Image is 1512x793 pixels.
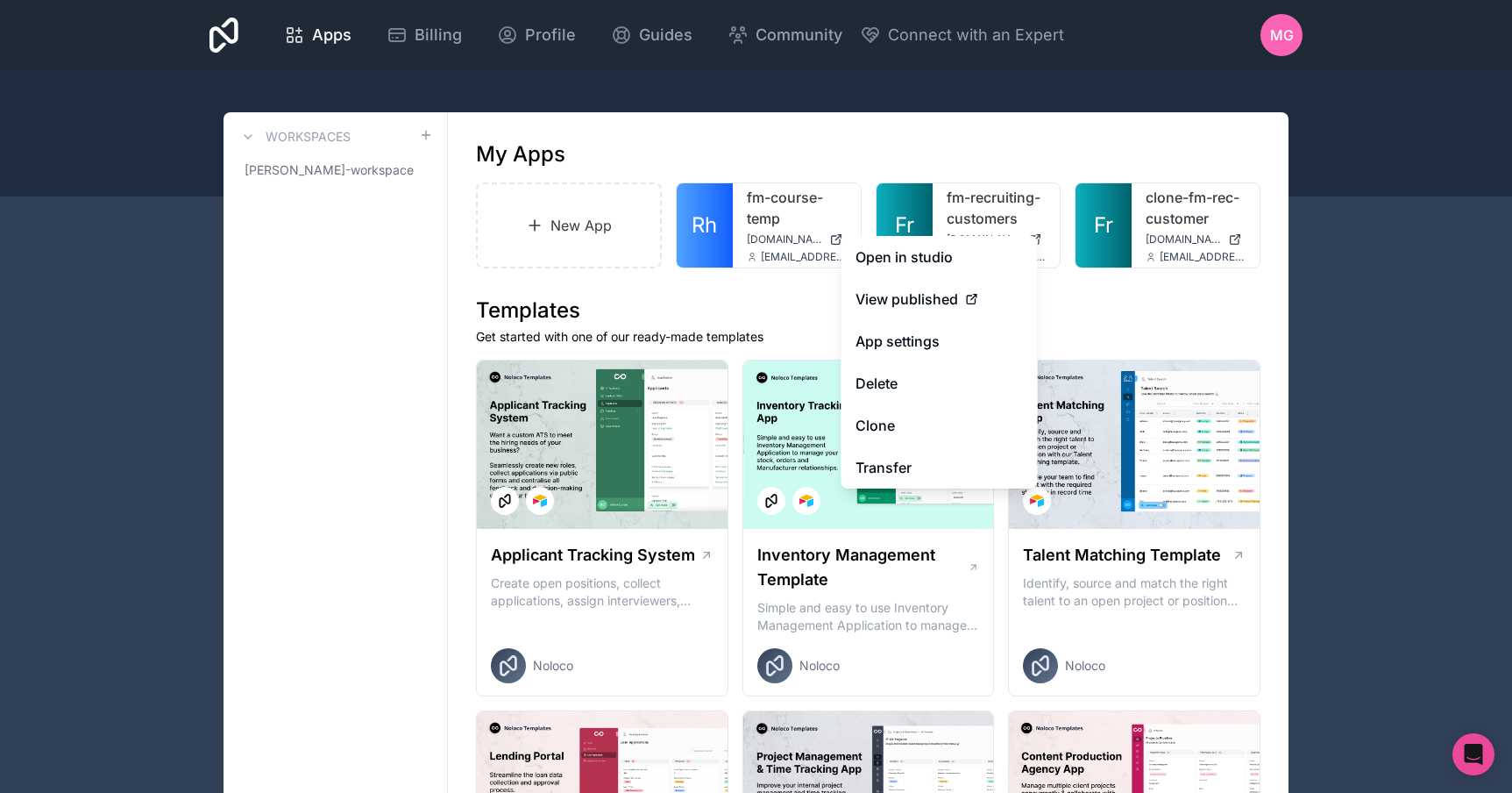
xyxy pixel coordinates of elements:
span: Billing [415,23,462,47]
a: Apps [270,16,366,54]
a: Fr [877,183,933,268]
div: Open Intercom Messenger [1452,733,1494,775]
span: Profile [525,23,576,47]
p: Create open positions, collect applications, assign interviewers, centralise candidate feedback a... [491,575,713,610]
span: Fr [1094,211,1113,239]
a: New App [476,182,662,268]
a: Billing [373,16,476,54]
span: [EMAIL_ADDRESS][DOMAIN_NAME] [761,250,847,264]
a: [DOMAIN_NAME] [1146,232,1246,246]
span: [DOMAIN_NAME] [747,232,822,246]
span: View published [855,289,958,310]
span: [DOMAIN_NAME] [1146,232,1221,246]
h1: Inventory Management Template [757,543,968,592]
a: [DOMAIN_NAME] [747,232,847,246]
span: Fr [895,211,914,239]
h1: Talent Matching Template [1023,543,1221,568]
a: View published [841,278,1038,320]
button: Delete [841,362,1038,404]
h1: My Apps [476,140,565,168]
p: Get started with one of our ready-made templates [476,328,1260,346]
a: Workspaces [238,126,351,147]
span: Noloco [799,657,840,675]
img: Airtable Logo [1030,494,1044,508]
a: Rh [677,183,733,268]
span: Noloco [533,657,573,675]
a: [DOMAIN_NAME] [947,232,1047,246]
img: Airtable Logo [533,494,547,508]
button: Connect with an Expert [860,23,1064,47]
a: Open in studio [841,236,1038,278]
span: Rh [692,211,717,239]
a: App settings [841,320,1038,362]
span: [DOMAIN_NAME] [947,232,1022,246]
span: Community [756,23,842,47]
h1: Templates [476,296,1260,325]
span: Noloco [1065,657,1105,675]
span: [PERSON_NAME]-workspace [245,161,414,179]
a: Fr [1075,183,1132,268]
span: Guides [639,23,692,47]
h1: Applicant Tracking System [491,543,695,568]
img: Airtable Logo [799,494,813,508]
a: Transfer [841,447,1038,489]
a: Guides [597,16,706,54]
a: clone-fm-rec-customer [1146,187,1246,229]
a: fm-recruiting-customers [947,187,1047,229]
span: [EMAIL_ADDRESS][DOMAIN_NAME] [1160,250,1246,264]
h3: Workspaces [266,128,351,146]
p: Identify, source and match the right talent to an open project or position with our Talent Matchi... [1023,575,1246,610]
p: Simple and easy to use Inventory Management Application to manage your stock, orders and Manufact... [757,599,980,634]
a: fm-course-temp [747,187,847,229]
a: Profile [483,16,590,54]
span: Apps [312,23,351,47]
span: MG [1270,25,1294,46]
span: Connect with an Expert [888,23,1064,47]
a: Clone [841,404,1038,447]
a: Community [713,16,856,54]
a: [PERSON_NAME]-workspace [238,154,433,186]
